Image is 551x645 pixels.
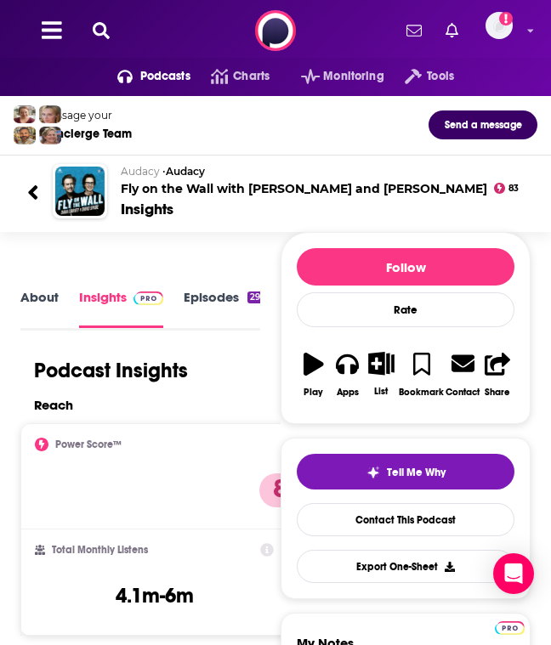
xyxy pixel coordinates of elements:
[247,291,266,303] div: 291
[297,550,514,583] button: Export One-Sheet
[398,341,445,408] button: Bookmark
[495,621,525,635] img: Podchaser Pro
[55,438,122,450] h2: Power Score™
[323,65,383,88] span: Monitoring
[184,289,266,327] a: Episodes291
[508,185,519,192] span: 83
[331,341,365,408] button: Apps
[42,109,132,122] div: Message your
[297,248,514,286] button: Follow
[429,110,537,139] button: Send a message
[20,289,59,327] a: About
[14,127,36,144] img: Jon Profile
[133,291,163,305] img: Podchaser Pro
[116,583,194,608] h3: 4.1m-6m
[39,105,61,123] img: Jules Profile
[446,386,480,398] div: Contact
[34,358,188,383] h1: Podcast Insights
[233,65,270,88] span: Charts
[297,292,514,327] div: Rate
[365,341,399,407] button: List
[52,544,148,556] h2: Total Monthly Listens
[439,16,465,45] a: Show notifications dropdown
[121,165,524,196] h2: Fly on the Wall with [PERSON_NAME] and [PERSON_NAME]
[281,63,384,90] button: open menu
[42,127,132,141] div: Concierge Team
[97,63,190,90] button: open menu
[485,387,510,398] div: Share
[259,473,315,507] p: 83
[486,12,513,39] span: Logged in as VHannley
[297,341,331,408] button: Play
[337,387,359,398] div: Apps
[427,65,454,88] span: Tools
[387,466,446,479] span: Tell Me Why
[39,127,61,144] img: Barbara Profile
[384,63,454,90] button: open menu
[14,105,36,123] img: Sydney Profile
[366,466,380,479] img: tell me why sparkle
[121,165,160,178] span: Audacy
[486,12,523,49] a: Logged in as VHannley
[55,167,105,216] img: Fly on the Wall with Dana Carvey and David Spade
[297,503,514,536] a: Contact This Podcast
[140,65,190,88] span: Podcasts
[493,553,534,594] div: Open Intercom Messenger
[374,386,388,397] div: List
[255,10,296,51] img: Podchaser - Follow, Share and Rate Podcasts
[499,12,513,25] svg: Add a profile image
[162,165,205,178] span: •
[399,387,444,398] div: Bookmark
[190,63,270,90] a: Charts
[297,454,514,489] button: tell me why sparkleTell Me Why
[304,387,323,398] div: Play
[34,397,73,413] h2: Reach
[400,16,429,45] a: Show notifications dropdown
[445,341,480,408] a: Contact
[121,200,173,218] div: Insights
[79,289,163,327] a: InsightsPodchaser Pro
[495,619,525,635] a: Pro website
[480,341,514,408] button: Share
[486,12,513,39] img: User Profile
[166,165,205,178] a: Audacy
